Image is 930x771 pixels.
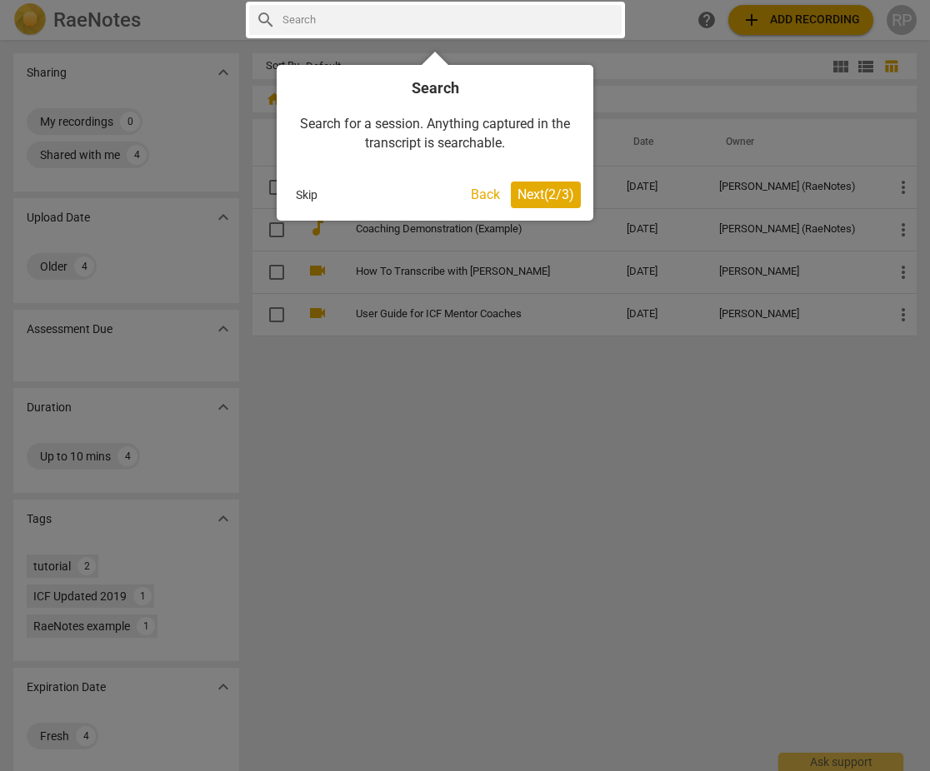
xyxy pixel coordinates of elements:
[464,182,507,208] button: Back
[289,182,324,207] button: Skip
[517,187,574,202] span: Next ( 2 / 3 )
[289,77,581,98] h4: Search
[511,182,581,208] button: Next
[289,98,581,169] div: Search for a session. Anything captured in the transcript is searchable.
